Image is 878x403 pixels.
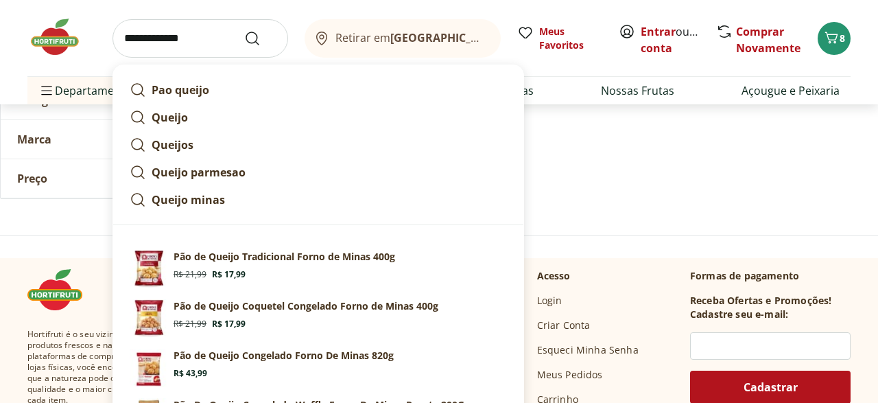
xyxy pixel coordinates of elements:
[174,368,207,379] span: R$ 43,99
[537,319,591,332] a: Criar Conta
[124,186,512,214] a: Queijo minas
[124,76,512,104] a: Pao queijo
[124,104,512,131] a: Queijo
[130,250,168,288] img: Pão de Queijo Tradicional Forno de Minas 400g
[152,192,225,207] strong: Queijo minas
[130,299,168,338] img: Pão de Queijo Coquetel Congelado Forno de Minas 400g
[537,343,639,357] a: Esqueci Minha Senha
[744,382,798,393] span: Cadastrar
[152,82,209,97] strong: Pao queijo
[641,23,702,56] span: ou
[390,30,621,45] b: [GEOGRAPHIC_DATA]/[GEOGRAPHIC_DATA]
[112,19,288,58] input: search
[124,244,512,294] a: Pão de Queijo Tradicional Forno de Minas 400gPão de Queijo Tradicional Forno de Minas 400gR$ 21,9...
[17,93,70,107] span: Categoria
[152,137,193,152] strong: Queijos
[537,269,571,283] p: Acesso
[174,250,395,264] p: Pão de Queijo Tradicional Forno de Minas 400g
[1,159,206,198] button: Preço
[690,308,788,321] h3: Cadastre seu e-mail:
[27,16,96,58] img: Hortifruti
[152,110,188,125] strong: Queijo
[38,74,55,107] button: Menu
[539,25,602,52] span: Meus Favoritos
[690,294,831,308] h3: Receba Ofertas e Promoções!
[212,319,246,330] span: R$ 17,99
[818,22,851,55] button: Carrinho
[517,25,602,52] a: Meus Favoritos
[690,269,851,283] p: Formas de pagamento
[124,343,512,393] a: PrincipalPão de Queijo Congelado Forno De Minas 820gR$ 43,99
[124,159,512,186] a: Queijo parmesao
[174,349,394,362] p: Pão de Queijo Congelado Forno De Minas 820g
[840,32,845,45] span: 8
[736,24,800,56] a: Comprar Novamente
[741,82,840,99] a: Açougue e Peixaria
[17,172,47,185] span: Preço
[124,294,512,343] a: Pão de Queijo Coquetel Congelado Forno de Minas 400gPão de Queijo Coquetel Congelado Forno de Min...
[335,32,487,44] span: Retirar em
[305,19,501,58] button: Retirar em[GEOGRAPHIC_DATA]/[GEOGRAPHIC_DATA]
[537,294,562,308] a: Login
[17,133,51,146] span: Marca
[641,24,716,56] a: Criar conta
[212,269,246,280] span: R$ 17,99
[124,131,512,159] a: Queijos
[244,30,277,47] button: Submit Search
[27,269,96,310] img: Hortifruti
[537,368,603,382] a: Meus Pedidos
[601,82,674,99] a: Nossas Frutas
[174,319,206,330] span: R$ 21,99
[1,120,206,159] button: Marca
[174,269,206,280] span: R$ 21,99
[38,74,137,107] span: Departamentos
[174,299,438,313] p: Pão de Queijo Coquetel Congelado Forno de Minas 400g
[152,165,246,180] strong: Queijo parmesao
[641,24,676,39] a: Entrar
[130,349,168,387] img: Principal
